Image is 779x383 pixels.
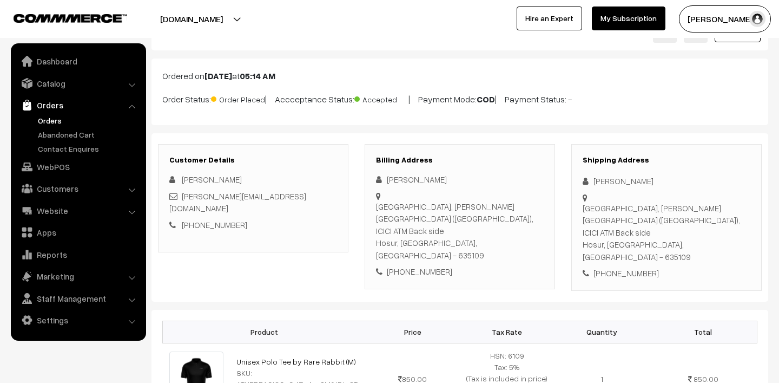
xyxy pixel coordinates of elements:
[376,173,544,186] div: [PERSON_NAME]
[649,321,757,343] th: Total
[517,7,582,30] a: Hire an Expert
[35,115,142,126] a: Orders
[162,69,757,82] p: Ordered on at
[14,267,142,286] a: Marketing
[592,7,665,30] a: My Subscription
[14,289,142,308] a: Staff Management
[35,143,142,154] a: Contact Enquires
[583,202,750,263] div: [GEOGRAPHIC_DATA], [PERSON_NAME][GEOGRAPHIC_DATA] ([GEOGRAPHIC_DATA]), ICICI ATM Back side Hosur,...
[14,51,142,71] a: Dashboard
[376,200,544,262] div: [GEOGRAPHIC_DATA], [PERSON_NAME][GEOGRAPHIC_DATA] ([GEOGRAPHIC_DATA]), ICICI ATM Back side Hosur,...
[477,94,495,105] b: COD
[376,155,544,165] h3: Billing Address
[466,351,547,383] span: HSN: 6109 Tax: 5% (Tax is included in price)
[240,70,275,81] b: 05:14 AM
[236,357,356,366] a: Unisex Polo Tee by Rare Rabbit (M)
[14,310,142,330] a: Settings
[211,91,265,105] span: Order Placed
[749,11,765,27] img: user
[354,91,408,105] span: Accepted
[14,245,142,264] a: Reports
[376,265,544,278] div: [PHONE_NUMBER]
[14,95,142,115] a: Orders
[583,175,750,187] div: [PERSON_NAME]
[122,5,261,33] button: [DOMAIN_NAME]
[583,267,750,280] div: [PHONE_NUMBER]
[182,174,242,184] span: [PERSON_NAME]
[169,155,337,165] h3: Customer Details
[679,5,771,33] button: [PERSON_NAME]
[460,321,554,343] th: Tax Rate
[583,155,750,165] h3: Shipping Address
[14,201,142,220] a: Website
[14,11,108,24] a: COMMMERCE
[14,74,142,93] a: Catalog
[162,91,757,106] p: Order Status: | Accceptance Status: | Payment Mode: | Payment Status: -
[204,70,232,81] b: [DATE]
[182,220,247,230] a: [PHONE_NUMBER]
[163,321,366,343] th: Product
[554,321,649,343] th: Quantity
[169,191,306,213] a: [PERSON_NAME][EMAIL_ADDRESS][DOMAIN_NAME]
[14,157,142,177] a: WebPOS
[35,129,142,140] a: Abandoned Cart
[14,179,142,198] a: Customers
[365,321,460,343] th: Price
[14,14,127,22] img: COMMMERCE
[14,223,142,242] a: Apps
